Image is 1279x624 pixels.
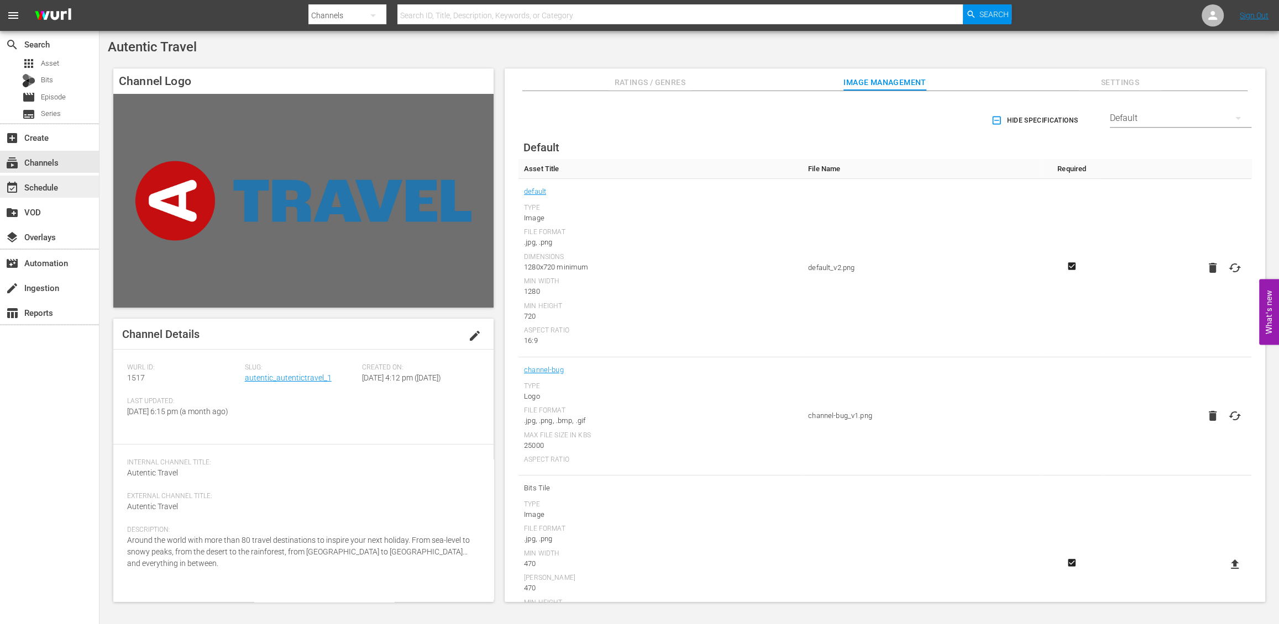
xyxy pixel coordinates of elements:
[524,583,797,594] div: 470
[27,3,80,29] img: ans4CAIJ8jUAAAAAAAAAAAAAAAAAAAAAAAAgQb4GAAAAAAAAAAAAAAAAAAAAAAAAJMjXAAAAAAAAAAAAAAAAAAAAAAAAgAT5G...
[524,253,797,262] div: Dimensions
[22,91,35,104] span: Episode
[524,549,797,558] div: Min Width
[524,558,797,569] div: 470
[41,58,59,69] span: Asset
[524,456,797,464] div: Aspect Ratio
[524,525,797,533] div: File Format
[524,277,797,286] div: Min Width
[113,68,494,94] h4: Channel Logo
[524,406,797,415] div: File Format
[127,526,474,535] span: Description:
[524,599,797,607] div: Min Height
[524,481,797,495] span: Bits Tile
[127,502,178,511] span: Autentic Travel
[524,228,797,237] div: File Format
[524,391,797,402] div: Logo
[41,92,66,103] span: Episode
[468,329,481,342] span: edit
[362,373,441,382] span: [DATE] 4:12 pm ([DATE])
[524,509,797,520] div: Image
[6,257,19,270] span: Automation
[524,326,797,335] div: Aspect Ratio
[6,306,19,320] span: Reports
[979,4,1009,24] span: Search
[989,105,1082,136] button: Hide Specifications
[524,213,797,224] div: Image
[524,500,797,509] div: Type
[1042,159,1102,179] th: Required
[524,533,797,544] div: .jpg, .png
[963,4,1011,24] button: Search
[127,492,474,501] span: External Channel Title:
[524,382,797,391] div: Type
[6,156,19,170] span: Channels
[524,262,797,273] div: 1280x720 minimum
[524,204,797,213] div: Type
[41,75,53,86] span: Bits
[122,327,200,341] span: Channel Details
[524,311,797,322] div: 720
[524,574,797,583] div: [PERSON_NAME]
[22,74,35,87] div: Bits
[524,302,797,311] div: Min Height
[803,179,1042,357] td: default_v2.png
[6,231,19,244] span: Overlays
[6,38,19,51] span: Search
[6,282,19,295] span: Ingestion
[22,108,35,121] span: Series
[523,141,559,154] span: Default
[127,468,178,477] span: Autentic Travel
[7,9,20,22] span: menu
[127,407,228,416] span: [DATE] 6:15 pm (a month ago)
[462,322,488,349] button: edit
[127,397,239,406] span: Last Updated:
[22,57,35,70] span: Asset
[362,363,474,372] span: Created On:
[524,335,797,346] div: 16:9
[803,159,1042,179] th: File Name
[6,131,19,145] span: Create
[127,373,145,382] span: 1517
[993,115,1078,126] span: Hide Specifications
[524,440,797,451] div: 25000
[1110,103,1251,134] div: Default
[524,363,564,377] a: channel-bug
[245,363,357,372] span: Slug:
[524,431,797,440] div: Max File Size In Kbs
[1065,261,1078,271] svg: Required
[245,373,332,382] a: autentic_autentictravel_1
[1240,11,1268,20] a: Sign Out
[6,206,19,219] span: VOD
[803,357,1042,475] td: channel-bug_v1.png
[524,184,546,199] a: default
[524,237,797,248] div: .jpg, .png
[609,76,691,89] span: Ratings / Genres
[524,286,797,297] div: 1280
[127,536,470,568] span: Around the world with more than 80 travel destinations to inspire your next holiday. From sea-lev...
[113,94,494,308] img: Autentic Travel
[1065,558,1078,568] svg: Required
[6,181,19,194] span: Schedule
[127,363,239,372] span: Wurl ID:
[1259,279,1279,345] button: Open Feedback Widget
[524,415,797,426] div: .jpg, .png, .bmp, .gif
[518,159,803,179] th: Asset Title
[108,39,197,55] span: Autentic Travel
[41,108,61,119] span: Series
[1078,76,1161,89] span: Settings
[843,76,926,89] span: Image Management
[127,458,474,467] span: Internal Channel Title:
